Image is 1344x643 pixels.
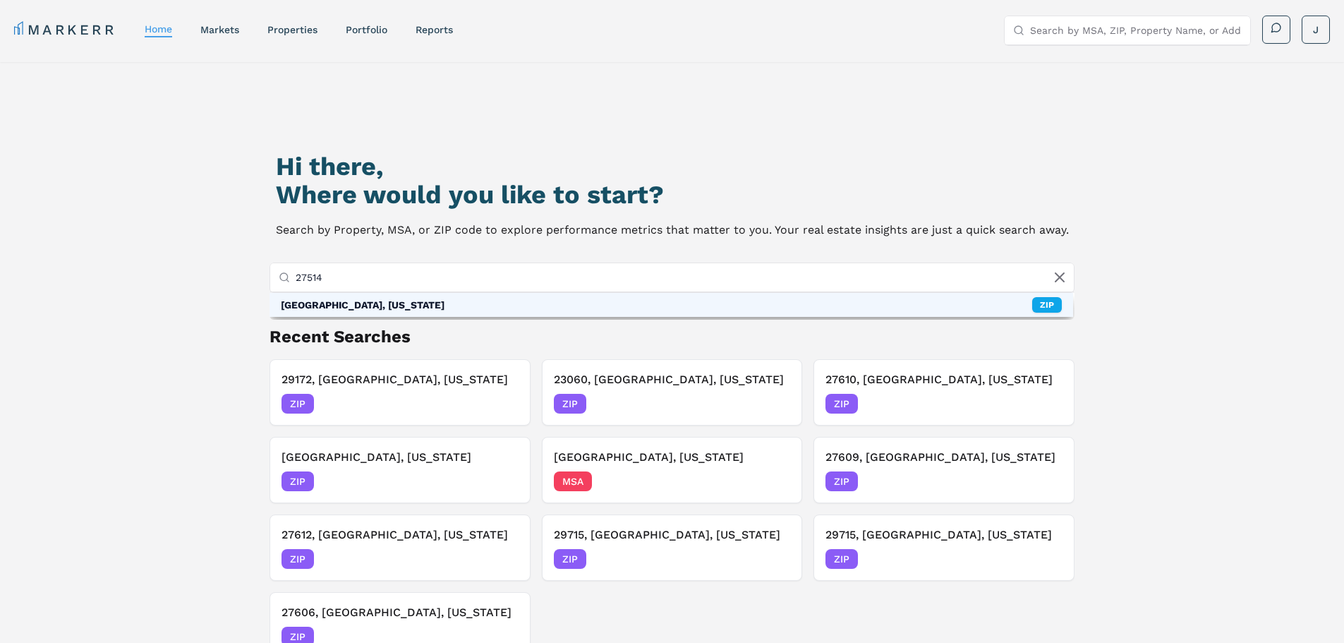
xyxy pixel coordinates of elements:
[554,471,592,491] span: MSA
[542,359,803,426] button: 23060, [GEOGRAPHIC_DATA], [US_STATE]ZIP[DATE]
[554,371,791,388] h3: 23060, [GEOGRAPHIC_DATA], [US_STATE]
[554,549,586,569] span: ZIP
[825,394,858,414] span: ZIP
[346,24,387,35] a: Portfolio
[825,471,858,491] span: ZIP
[487,474,519,488] span: [DATE]
[813,359,1074,426] button: 27610, [GEOGRAPHIC_DATA], [US_STATE]ZIP[DATE]
[281,371,519,388] h3: 29172, [GEOGRAPHIC_DATA], [US_STATE]
[825,527,1063,543] h3: 29715, [GEOGRAPHIC_DATA], [US_STATE]
[281,449,519,466] h3: [GEOGRAPHIC_DATA], [US_STATE]
[14,20,116,40] a: MARKERR
[1031,552,1063,566] span: [DATE]
[542,515,803,581] button: 29715, [GEOGRAPHIC_DATA], [US_STATE]ZIP[DATE]
[1302,16,1330,44] button: J
[281,394,314,414] span: ZIP
[276,152,1069,181] h1: Hi there,
[281,527,519,543] h3: 27612, [GEOGRAPHIC_DATA], [US_STATE]
[296,263,1066,292] input: Search by MSA, ZIP, Property Name, or Address
[270,437,531,503] button: [GEOGRAPHIC_DATA], [US_STATE]ZIP[DATE]
[825,549,858,569] span: ZIP
[813,515,1074,581] button: 29715, [GEOGRAPHIC_DATA], [US_STATE]ZIP[DATE]
[416,24,453,35] a: reports
[270,515,531,581] button: 27612, [GEOGRAPHIC_DATA], [US_STATE]ZIP[DATE]
[281,549,314,569] span: ZIP
[281,298,444,312] div: [GEOGRAPHIC_DATA], [US_STATE]
[270,359,531,426] button: 29172, [GEOGRAPHIC_DATA], [US_STATE]ZIP[DATE]
[276,181,1069,209] h2: Where would you like to start?
[813,437,1074,503] button: 27609, [GEOGRAPHIC_DATA], [US_STATE]ZIP[DATE]
[200,24,239,35] a: markets
[270,325,1075,348] h2: Recent Searches
[825,371,1063,388] h3: 27610, [GEOGRAPHIC_DATA], [US_STATE]
[267,24,317,35] a: properties
[1031,397,1063,411] span: [DATE]
[542,437,803,503] button: [GEOGRAPHIC_DATA], [US_STATE]MSA[DATE]
[758,552,790,566] span: [DATE]
[145,23,172,35] a: home
[1032,297,1062,313] div: ZIP
[270,293,1074,317] div: ZIP: 27514, Chapel Hill, North Carolina
[554,394,586,414] span: ZIP
[281,471,314,491] span: ZIP
[270,293,1074,317] div: Suggestions
[1313,23,1319,37] span: J
[1030,16,1242,44] input: Search by MSA, ZIP, Property Name, or Address
[758,474,790,488] span: [DATE]
[1031,474,1063,488] span: [DATE]
[487,552,519,566] span: [DATE]
[554,449,791,466] h3: [GEOGRAPHIC_DATA], [US_STATE]
[758,397,790,411] span: [DATE]
[825,449,1063,466] h3: 27609, [GEOGRAPHIC_DATA], [US_STATE]
[276,220,1069,240] p: Search by Property, MSA, or ZIP code to explore performance metrics that matter to you. Your real...
[487,397,519,411] span: [DATE]
[554,527,791,543] h3: 29715, [GEOGRAPHIC_DATA], [US_STATE]
[281,604,519,621] h3: 27606, [GEOGRAPHIC_DATA], [US_STATE]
